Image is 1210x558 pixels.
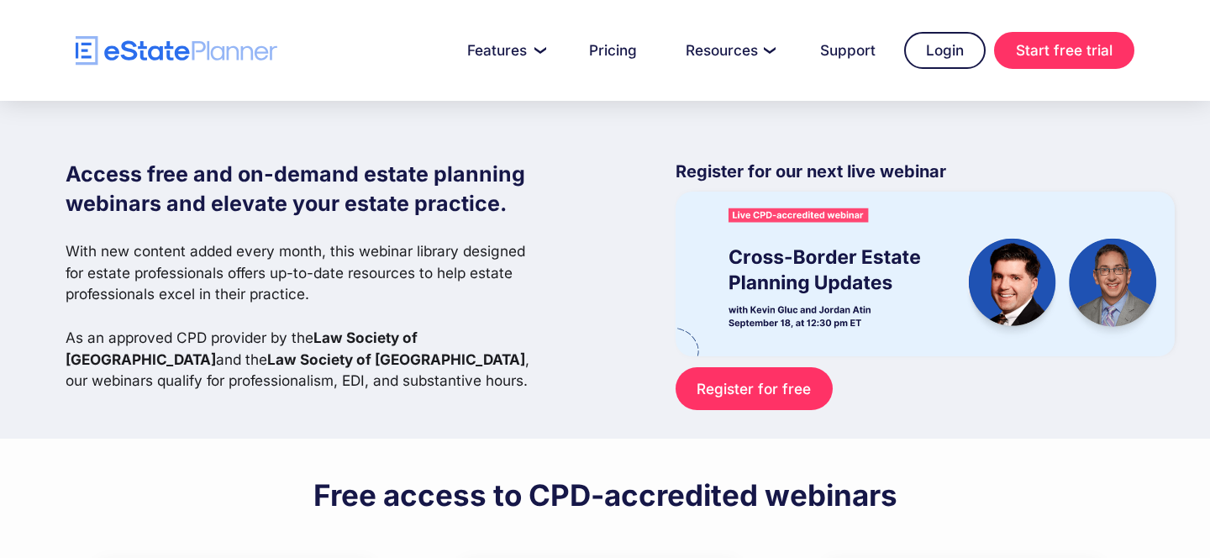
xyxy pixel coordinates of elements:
[76,36,277,66] a: home
[66,160,543,218] h1: Access free and on-demand estate planning webinars and elevate your estate practice.
[447,34,560,67] a: Features
[66,240,543,392] p: With new content added every month, this webinar library designed for estate professionals offers...
[66,329,418,368] strong: Law Society of [GEOGRAPHIC_DATA]
[313,476,897,513] h2: Free access to CPD-accredited webinars
[569,34,657,67] a: Pricing
[676,192,1175,355] img: eState Academy webinar
[665,34,792,67] a: Resources
[267,350,525,368] strong: Law Society of [GEOGRAPHIC_DATA]
[800,34,896,67] a: Support
[676,367,833,410] a: Register for free
[904,32,986,69] a: Login
[994,32,1134,69] a: Start free trial
[676,160,1175,192] p: Register for our next live webinar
